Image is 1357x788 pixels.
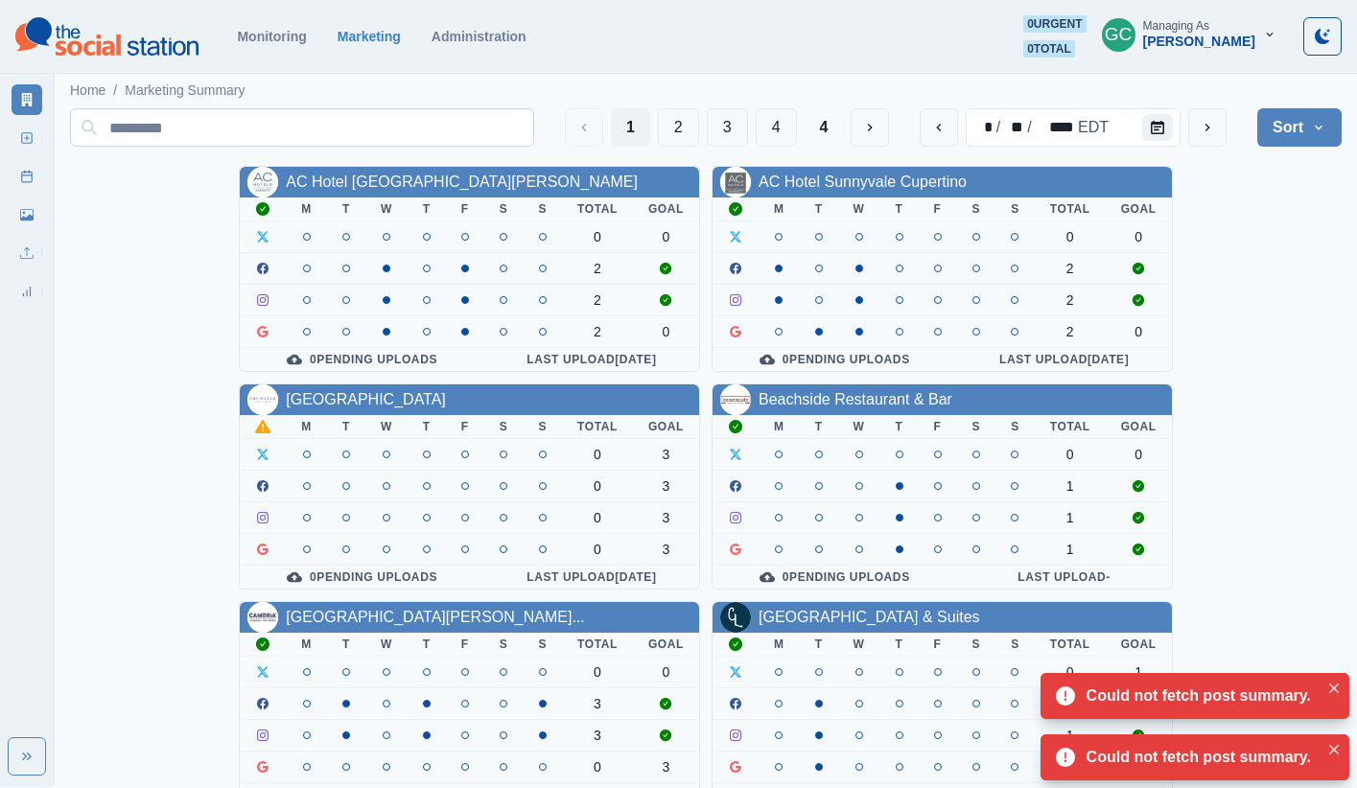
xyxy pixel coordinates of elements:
div: 3 [648,510,684,525]
button: Next Media [851,108,889,147]
div: 0 [577,478,618,494]
div: 0 [1050,229,1090,244]
img: 365514629980090 [247,602,278,633]
th: W [838,197,880,221]
th: Total [562,415,633,439]
a: New Post [12,123,42,153]
button: Page 2 [658,108,699,147]
div: 0 [577,447,618,462]
th: T [800,197,838,221]
div: 0 [577,759,618,775]
th: F [919,197,957,221]
th: W [365,633,408,657]
th: S [995,415,1035,439]
div: 0 [577,510,618,525]
th: Total [562,197,633,221]
div: [PERSON_NAME] [1143,34,1255,50]
div: 0 Pending Uploads [728,352,942,367]
th: F [446,197,484,221]
div: 0 [648,324,684,339]
div: time zone [1076,116,1111,139]
a: AC Hotel Sunnyvale Cupertino [759,174,967,190]
th: M [759,197,800,221]
div: 1 [1050,728,1090,743]
button: Close [1322,677,1345,700]
span: 0 urgent [1023,15,1086,33]
div: 0 [1121,229,1157,244]
div: month [971,116,994,139]
th: W [838,633,880,657]
th: S [957,633,996,657]
div: 0 [648,664,684,680]
img: 579757395735182 [720,167,751,197]
th: M [286,197,327,221]
th: M [759,633,800,657]
button: Managing As[PERSON_NAME] [1087,15,1292,54]
th: Goal [1106,415,1172,439]
img: 103653558503240 [247,384,278,415]
th: Goal [633,197,699,221]
a: Uploads [12,238,42,268]
a: [GEOGRAPHIC_DATA] [286,391,446,407]
div: 2 [577,261,618,276]
div: 0 [577,664,618,680]
th: F [446,415,484,439]
div: Last Upload [DATE] [500,569,684,585]
div: Date [971,116,1111,139]
div: 2 [577,292,618,308]
div: 3 [577,696,618,711]
button: Expand [8,737,46,776]
div: 0 [1050,447,1090,462]
div: Could not fetch post summary. [1087,684,1311,707]
div: Could not fetch post summary. [1087,746,1311,769]
th: S [523,197,562,221]
th: S [484,633,524,657]
img: logoTextSVG.62801f218bc96a9b266caa72a09eb111.svg [15,17,199,56]
div: Last Upload - [972,569,1157,585]
button: Page 4 [756,108,797,147]
a: Marketing Summary [12,84,42,115]
div: 2 [1050,292,1090,308]
a: Administration [432,29,526,44]
th: Goal [1106,197,1172,221]
a: AC Hotel [GEOGRAPHIC_DATA][PERSON_NAME] [286,174,638,190]
div: 2 [577,324,618,339]
div: 0 [1050,664,1090,680]
div: 0 [648,229,684,244]
th: Total [1035,197,1106,221]
div: 2 [1050,324,1090,339]
img: 175414205997774 [720,602,751,633]
th: S [484,415,524,439]
button: next [1188,108,1227,147]
th: T [408,197,446,221]
th: S [995,197,1035,221]
th: T [880,633,919,657]
button: Previous [565,108,603,147]
div: Gizelle Carlos [1105,12,1133,58]
div: 1 [1050,478,1090,494]
button: Last Page [805,108,844,147]
a: Monitoring [237,29,306,44]
a: [GEOGRAPHIC_DATA] & Suites [759,609,980,625]
div: 0 [577,542,618,557]
div: 0 [1121,324,1157,339]
div: day [1002,116,1025,139]
div: 2 [1050,261,1090,276]
th: T [800,633,838,657]
th: Goal [1106,633,1172,657]
th: Goal [633,633,699,657]
th: Goal [633,415,699,439]
th: Total [1035,633,1106,657]
th: T [880,415,919,439]
th: T [408,415,446,439]
a: Beachside Restaurant & Bar [759,391,952,407]
button: Calendar [1142,114,1173,141]
div: 1 [1121,664,1157,680]
th: W [365,197,408,221]
img: 672556563102265 [247,167,278,197]
button: Toggle Mode [1303,17,1342,56]
th: M [286,633,327,657]
div: 3 [577,728,618,743]
th: T [880,197,919,221]
th: M [286,415,327,439]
